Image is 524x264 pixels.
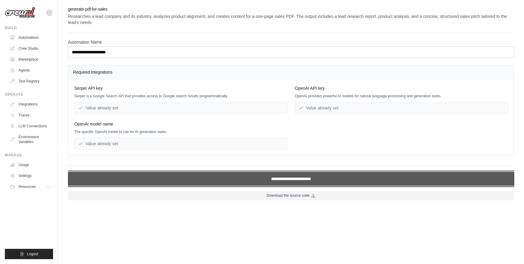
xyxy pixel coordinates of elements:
[74,85,102,91] span: Serper API key
[5,92,53,97] div: Operate
[18,184,36,189] span: Resources
[7,76,53,86] a: Tool Registry
[5,249,53,259] button: Logout
[7,110,53,120] a: Traces
[5,7,35,18] img: Logo
[73,69,509,75] h4: Required Integrations
[68,39,514,45] label: Automation Name
[74,121,113,127] span: OpenAI model name
[74,129,287,134] p: The specific OpenAI model to use for AI generation tasks.
[7,182,53,192] button: Resources
[7,160,53,170] a: Usage
[295,94,508,99] p: OpenAI provides powerful AI models for natural language processing and generation tasks.
[7,132,53,147] a: Environment Variables
[74,138,287,149] div: Value already set
[7,99,53,109] a: Integrations
[7,55,53,64] a: Marketplace
[295,85,325,91] span: OpenAI API key
[5,25,53,30] div: Build
[74,94,287,99] p: Serper is a Google Search API that provides access to Google search results programmatically.
[7,171,53,181] a: Settings
[27,252,38,256] span: Logout
[74,102,287,114] div: Value already set
[68,6,514,12] h2: generate-pdf-for-sales
[295,102,508,114] div: Value already set
[7,121,53,131] a: LLM Connections
[267,193,310,198] span: Download the source code
[68,191,514,200] a: Download the source code
[5,153,53,158] div: Manage
[7,65,53,75] a: Agents
[7,44,53,53] a: Crew Studio
[68,13,514,25] p: Researches a lead company and its industry, analyzes product alignment, and creates content for a...
[7,33,53,42] a: Automations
